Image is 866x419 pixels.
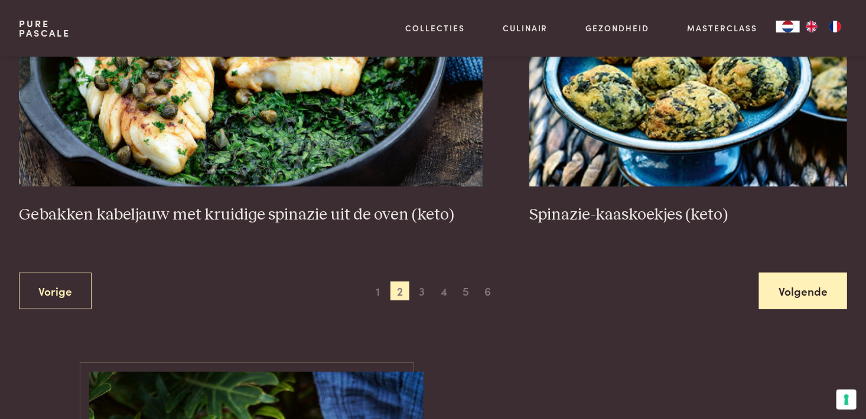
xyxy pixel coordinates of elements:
[503,22,548,34] a: Culinair
[529,205,847,225] h3: Spinazie-kaaskoekjes (keto)
[800,21,823,32] a: EN
[776,21,800,32] a: NL
[687,22,757,34] a: Masterclass
[405,22,465,34] a: Collecties
[457,281,476,300] span: 5
[478,281,497,300] span: 6
[19,205,483,225] h3: Gebakken kabeljauw met kruidige spinazie uit de oven (keto)
[435,281,454,300] span: 4
[776,21,800,32] div: Language
[19,19,70,38] a: PurePascale
[836,389,857,410] button: Uw voorkeuren voor toestemming voor trackingtechnologieën
[823,21,847,32] a: FR
[759,273,847,310] a: Volgende
[19,273,92,310] a: Vorige
[390,281,409,300] span: 2
[412,281,431,300] span: 3
[800,21,847,32] ul: Language list
[369,281,388,300] span: 1
[776,21,847,32] aside: Language selected: Nederlands
[586,22,650,34] a: Gezondheid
